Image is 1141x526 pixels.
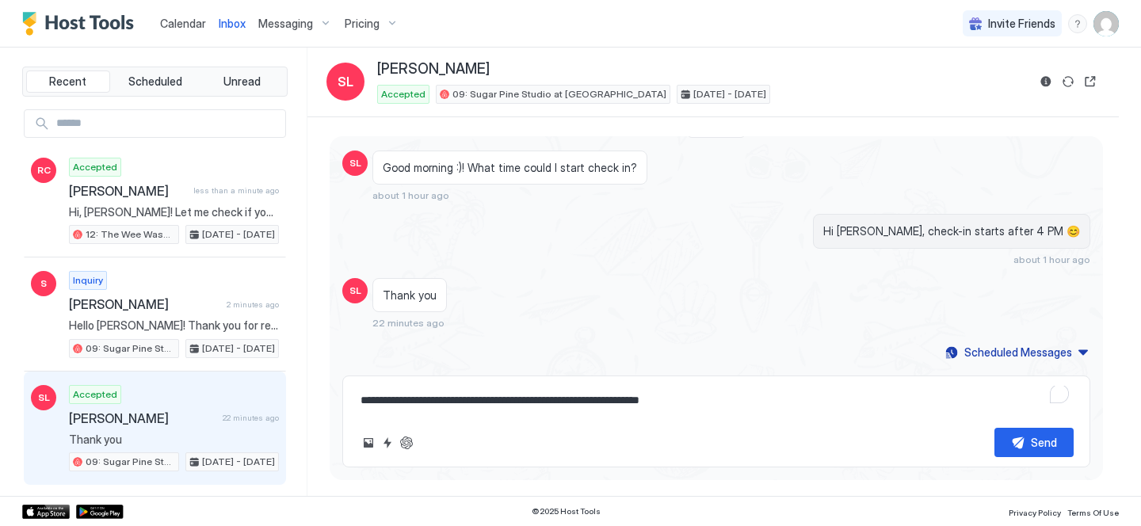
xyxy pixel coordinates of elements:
span: [DATE] - [DATE] [202,341,275,356]
span: [PERSON_NAME] [69,183,187,199]
span: [DATE] - [DATE] [202,227,275,242]
span: S [40,276,47,291]
span: less than a minute ago [193,185,279,196]
button: Upload image [359,433,378,452]
span: 09: Sugar Pine Studio at [GEOGRAPHIC_DATA] [86,341,175,356]
span: RC [37,163,51,177]
button: Recent [26,71,110,93]
span: 12: The Wee Washoe Pet-Friendly Studio [86,227,175,242]
button: Unread [200,71,284,93]
span: Privacy Policy [1009,508,1061,517]
span: SL [349,284,361,298]
div: menu [1068,14,1087,33]
a: Privacy Policy [1009,503,1061,520]
span: Hello [PERSON_NAME]! Thank you for reaching out. Regarding service dogs, we are happy to accommod... [69,318,279,333]
div: tab-group [22,67,288,97]
span: Inquiry [73,273,103,288]
span: SL [338,72,353,91]
input: Input Field [50,110,285,137]
span: Accepted [73,160,117,174]
div: Send [1031,434,1057,451]
a: App Store [22,505,70,519]
span: Good morning :)! What time could I start check in? [383,161,637,175]
a: Google Play Store [76,505,124,519]
span: Invite Friends [988,17,1055,31]
div: Scheduled Messages [964,344,1072,360]
button: Sync reservation [1059,72,1078,91]
span: [PERSON_NAME] [69,296,220,312]
button: Send [994,428,1074,457]
span: 09: Sugar Pine Studio at [GEOGRAPHIC_DATA] [452,87,666,101]
span: [DATE] - [DATE] [202,455,275,469]
a: Terms Of Use [1067,503,1119,520]
span: © 2025 Host Tools [532,506,601,516]
button: Quick reply [378,433,397,452]
button: Reservation information [1036,72,1055,91]
span: Thank you [383,288,437,303]
span: SL [349,156,361,170]
button: Open reservation [1081,72,1100,91]
span: Thank you [69,433,279,447]
button: Scheduled [113,71,197,93]
span: Accepted [73,387,117,402]
span: 09: Sugar Pine Studio at [GEOGRAPHIC_DATA] [86,455,175,469]
div: User profile [1093,11,1119,36]
span: 22 minutes ago [372,317,445,329]
span: Inbox [219,17,246,30]
span: Calendar [160,17,206,30]
button: Scheduled Messages [943,341,1090,363]
span: SL [38,391,50,405]
span: [PERSON_NAME] [69,410,216,426]
span: Pricing [345,17,380,31]
span: 2 minutes ago [227,299,279,310]
span: about 1 hour ago [1013,253,1090,265]
span: Hi, [PERSON_NAME]! Let me check if your room is ready, and I'll let you know. [69,205,279,219]
span: Messaging [258,17,313,31]
span: [PERSON_NAME] [377,60,490,78]
span: Recent [49,74,86,89]
span: Scheduled [128,74,182,89]
span: Accepted [381,87,425,101]
a: Inbox [219,15,246,32]
a: Host Tools Logo [22,12,141,36]
span: Unread [223,74,261,89]
span: Terms Of Use [1067,508,1119,517]
span: Hi [PERSON_NAME], check-in starts after 4 PM 😊 [823,224,1080,238]
a: Calendar [160,15,206,32]
button: ChatGPT Auto Reply [397,433,416,452]
span: 22 minutes ago [223,413,279,423]
span: [DATE] - [DATE] [693,87,766,101]
textarea: To enrich screen reader interactions, please activate Accessibility in Grammarly extension settings [359,386,1074,415]
span: about 1 hour ago [372,189,449,201]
